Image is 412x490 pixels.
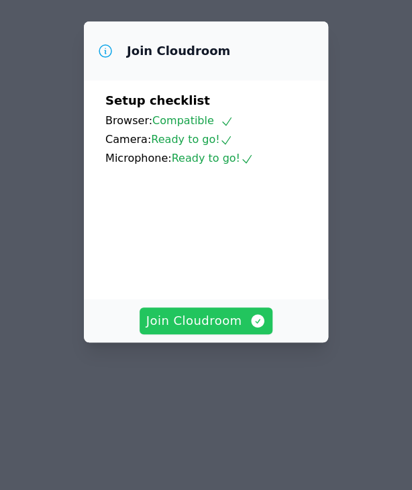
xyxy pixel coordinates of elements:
span: Microphone: [105,152,172,164]
span: Compatible [152,114,234,127]
span: Ready to go! [151,133,233,146]
span: Browser: [105,114,152,127]
span: Ready to go! [172,152,254,164]
span: Camera: [105,133,151,146]
button: Join Cloudroom [140,307,273,334]
span: Setup checklist [105,93,210,107]
h3: Join Cloudroom [127,43,230,59]
span: Join Cloudroom [146,311,266,330]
